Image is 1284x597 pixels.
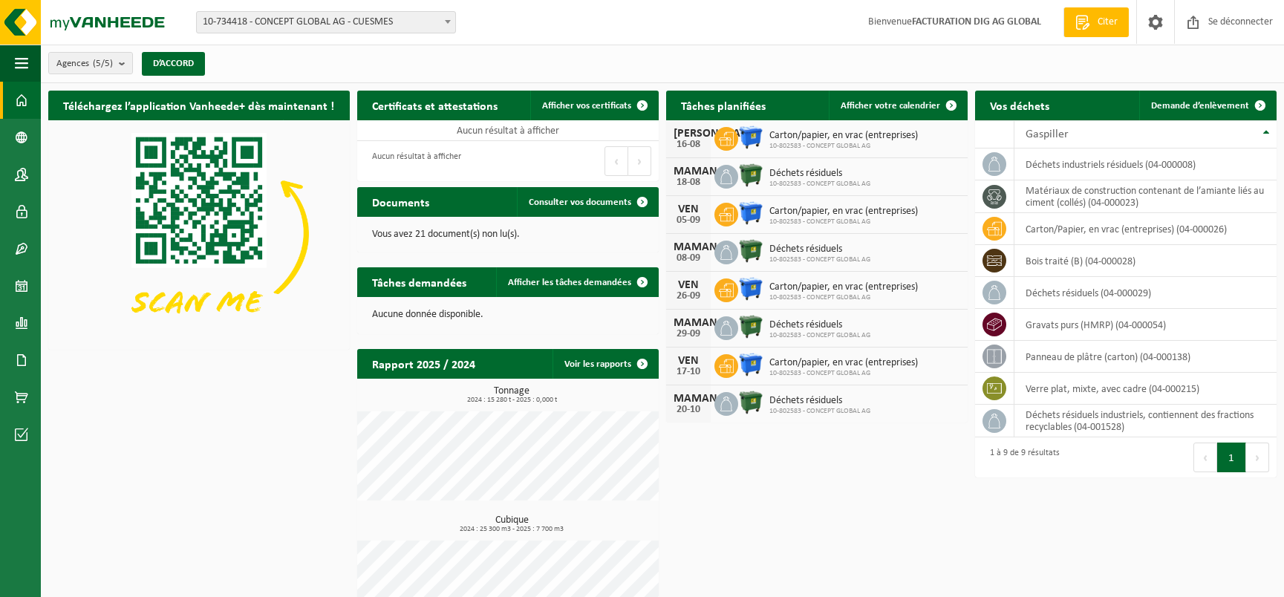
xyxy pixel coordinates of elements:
div: VEN [674,355,703,367]
font: Voir les rapports [564,359,631,369]
h2: Documents [357,187,444,216]
div: 16-08 [674,140,703,150]
div: 20-10 [674,405,703,415]
span: 10-734418 - AG GLOBAL CONCEPT - CUESMES [197,12,455,33]
a: Demande d’enlèvement [1139,91,1275,120]
img: WB-1100-HPE-BE-01 [738,200,763,226]
span: 10-802583 - CONCEPT GLOBAL AG [769,255,870,264]
span: Afficher les tâches demandées [508,278,631,287]
p: Aucune donnée disponible. [372,310,644,320]
img: WB-1100-HPE-GN-01 [738,390,763,415]
div: MAMAN [674,241,703,253]
span: Afficher vos certificats [542,101,631,111]
h2: Vos déchets [975,91,1064,120]
strong: FACTURATION DIG AG GLOBAL [912,16,1041,27]
td: Panneau de plâtre (carton) (04-000138) [1014,341,1277,373]
span: Carton/papier, en vrac (entreprises) [769,206,918,218]
img: WB-1100-HPE-BE-01 [738,276,763,301]
div: MAMAN [674,393,703,405]
img: WB-1100-HPE-BE-01 [738,352,763,377]
div: VEN [674,279,703,291]
span: 10-802583 - CONCEPT GLOBAL AG [769,369,918,378]
button: Précédent [604,146,628,176]
span: Carton/papier, en vrac (entreprises) [769,281,918,293]
img: WB-1100-HPE-GN-01 [738,163,763,188]
h2: Rapport 2025 / 2024 [357,349,490,378]
p: Vous avez 21 document(s) non lu(s). [372,229,644,240]
div: 17-10 [674,367,703,377]
td: Déchets résiduels industriels, contiennent des fractions recyclables (04-001528) [1014,405,1277,437]
div: 18-08 [674,177,703,188]
h2: Téléchargez l’application Vanheede+ dès maintenant ! [48,91,349,120]
span: 2024 : 25 300 m3 - 2025 : 7 700 m3 [365,526,659,533]
a: Afficher votre calendrier [829,91,966,120]
button: Prochain [1246,443,1269,472]
span: Demande d’enlèvement [1151,101,1249,111]
td: Carton/Papier, en vrac (entreprises) (04-000026) [1014,213,1277,245]
span: Carton/papier, en vrac (entreprises) [769,357,918,369]
span: Déchets résiduels [769,168,870,180]
td: Déchets résiduels (04-000029) [1014,277,1277,309]
a: Afficher vos certificats [530,91,657,120]
h2: Tâches planifiées [666,91,780,120]
span: 10-802583 - CONCEPT GLOBAL AG [769,407,870,416]
font: Tonnage [494,385,529,397]
button: 1 [1217,443,1246,472]
font: Bienvenue [868,16,1041,27]
td: Matériaux de construction contenant de l’amiante liés au ciment (collés) (04-000023) [1014,180,1277,213]
span: 2024 : 15 280 t - 2025 : 0,000 t [365,397,659,404]
td: Gravats purs (HMRP) (04-000054) [1014,309,1277,341]
span: Déchets résiduels [769,319,870,331]
div: 29-09 [674,329,703,339]
div: MAMAN [674,317,703,329]
div: MAMAN [674,166,703,177]
span: Déchets résiduels [769,395,870,407]
a: Voir les rapports [553,349,657,379]
count: (5/5) [93,59,113,68]
span: Consulter vos documents [529,198,631,207]
span: Afficher votre calendrier [841,101,940,111]
span: Gaspiller [1026,128,1069,140]
button: Précédent [1193,443,1217,472]
button: Prochain [628,146,651,176]
td: Déchets industriels résiduels (04-000008) [1014,149,1277,180]
td: Verre plat, mixte, avec cadre (04-000215) [1014,373,1277,405]
span: 10-802583 - CONCEPT GLOBAL AG [769,180,870,189]
h2: Tâches demandées [357,267,481,296]
div: 26-09 [674,291,703,301]
a: Consulter vos documents [517,187,657,217]
h2: Certificats et attestations [357,91,512,120]
span: Déchets résiduels [769,244,870,255]
img: WB-1100-HPE-GN-01 [738,314,763,339]
span: 10-802583 - CONCEPT GLOBAL AG [769,142,918,151]
font: Cubique [495,515,529,526]
div: 05-09 [674,215,703,226]
a: Citer [1063,7,1129,37]
img: Téléchargez l’application VHEPlus [48,120,350,347]
td: Aucun résultat à afficher [357,120,659,141]
span: 10-734418 - AG GLOBAL CONCEPT - CUESMES [196,11,456,33]
img: WB-1100-HPE-BE-01 [738,125,763,150]
div: 1 à 9 de 9 résultats [982,441,1060,474]
span: 10-802583 - CONCEPT GLOBAL AG [769,331,870,340]
td: bois traité (B) (04-000028) [1014,245,1277,277]
img: WB-1100-HPE-GN-01 [738,238,763,264]
span: Agences [56,53,113,75]
span: 10-802583 - CONCEPT GLOBAL AG [769,293,918,302]
a: Afficher les tâches demandées [496,267,657,297]
div: 08-09 [674,253,703,264]
div: Aucun résultat à afficher [365,145,461,177]
span: Carton/papier, en vrac (entreprises) [769,130,918,142]
button: D’ACCORD [142,52,205,76]
button: Agences(5/5) [48,52,133,74]
span: Citer [1094,15,1121,30]
div: [PERSON_NAME] [674,128,703,140]
span: 10-802583 - CONCEPT GLOBAL AG [769,218,918,226]
div: VEN [674,203,703,215]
